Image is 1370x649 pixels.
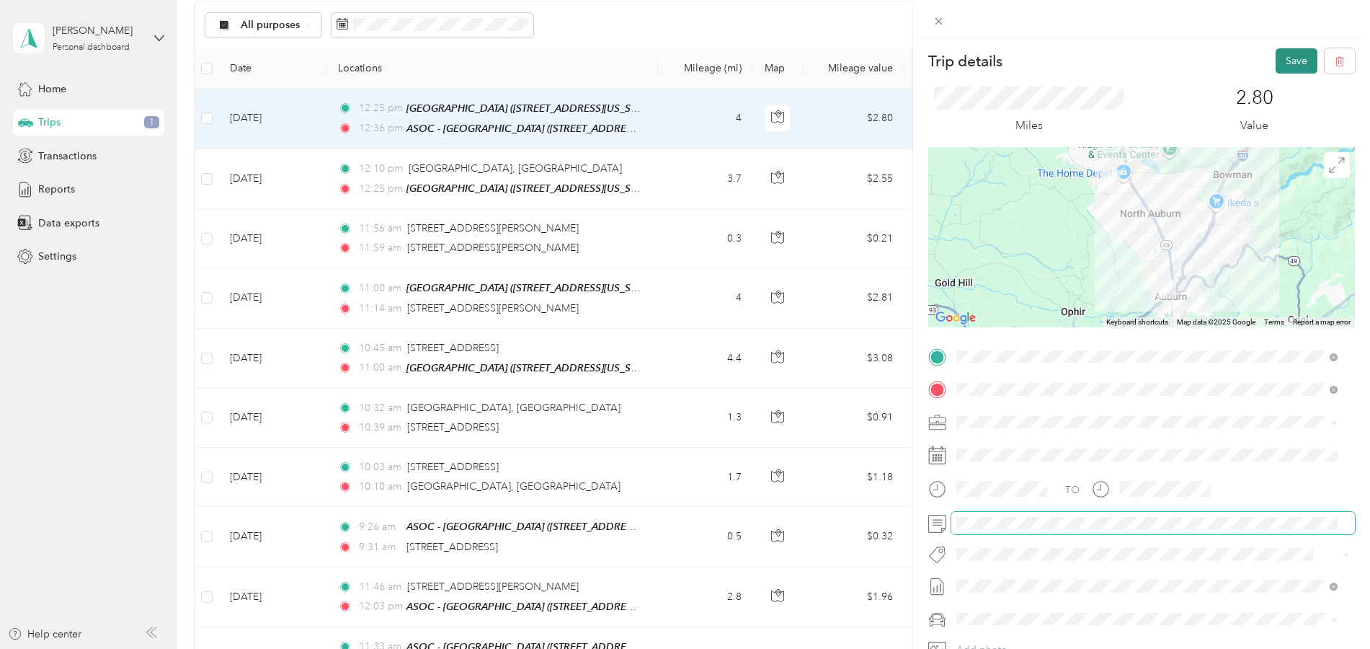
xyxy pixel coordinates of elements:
a: Report a map error [1293,318,1351,326]
p: Miles [1015,117,1043,135]
button: Keyboard shortcuts [1106,317,1168,327]
span: Map data ©2025 Google [1177,318,1255,326]
img: Google [932,309,979,327]
button: Save [1276,48,1317,74]
p: Value [1240,117,1268,135]
p: 2.80 [1236,87,1273,110]
a: Open this area in Google Maps (opens a new window) [932,309,979,327]
p: Trip details [928,51,1002,71]
iframe: Everlance-gr Chat Button Frame [1289,568,1370,649]
a: Terms (opens in new tab) [1264,318,1284,326]
div: TO [1065,482,1080,498]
